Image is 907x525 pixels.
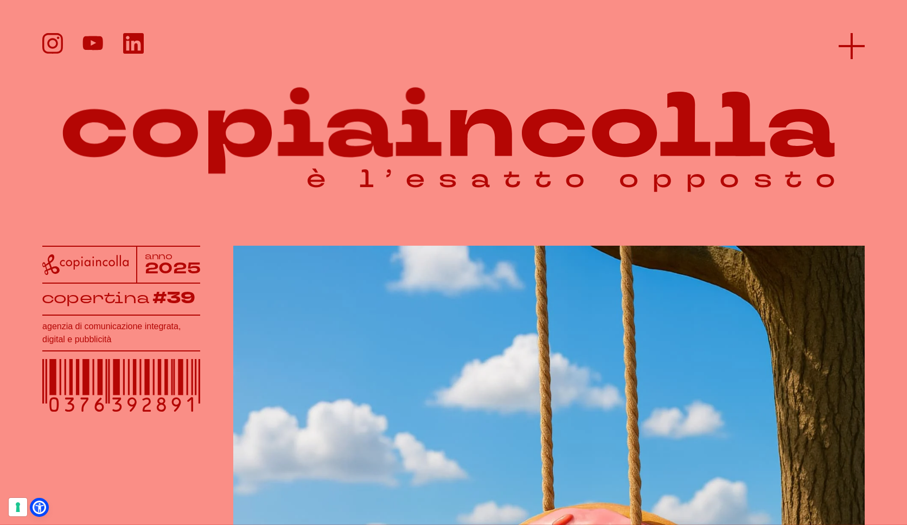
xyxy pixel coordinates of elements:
[144,250,173,262] tspan: anno
[33,501,46,514] a: Open Accessibility Menu
[144,258,201,280] tspan: 2025
[42,287,152,309] tspan: copertina
[42,320,200,346] h1: agenzia di comunicazione integrata, digital e pubblicità
[155,287,200,310] tspan: #39
[9,498,27,516] button: Le tue preferenze relative al consenso per le tecnologie di tracciamento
